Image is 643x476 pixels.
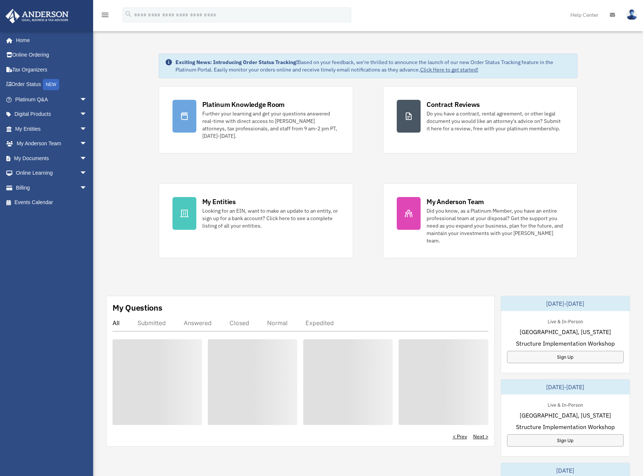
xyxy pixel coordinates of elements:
a: Sign Up [507,351,624,363]
a: Home [5,33,95,48]
a: My Documentsarrow_drop_down [5,151,98,166]
div: Platinum Knowledge Room [202,100,285,109]
div: Further your learning and get your questions answered real-time with direct access to [PERSON_NAM... [202,110,339,140]
a: Click Here to get started! [420,66,478,73]
div: All [113,319,120,327]
a: Sign Up [507,434,624,447]
div: Live & In-Person [542,400,589,408]
a: Contract Reviews Do you have a contract, rental agreement, or other legal document you would like... [383,86,577,153]
div: My Questions [113,302,162,313]
span: arrow_drop_down [80,166,95,181]
span: arrow_drop_down [80,180,95,196]
i: menu [101,10,110,19]
a: Online Learningarrow_drop_down [5,166,98,181]
div: Normal [267,319,288,327]
a: Online Ordering [5,48,98,63]
span: arrow_drop_down [80,121,95,137]
div: NEW [43,79,59,90]
div: My Anderson Team [427,197,484,206]
a: < Prev [453,433,467,440]
a: Events Calendar [5,195,98,210]
div: Looking for an EIN, want to make an update to an entity, or sign up for a bank account? Click her... [202,207,339,229]
div: [DATE]-[DATE] [501,380,630,394]
a: My Entities Looking for an EIN, want to make an update to an entity, or sign up for a bank accoun... [159,183,353,258]
a: My Anderson Team Did you know, as a Platinum Member, you have an entire professional team at your... [383,183,577,258]
span: arrow_drop_down [80,92,95,107]
a: My Anderson Teamarrow_drop_down [5,136,98,151]
a: Order StatusNEW [5,77,98,92]
img: Anderson Advisors Platinum Portal [3,9,71,23]
i: search [124,10,133,18]
a: Digital Productsarrow_drop_down [5,107,98,122]
a: menu [101,13,110,19]
strong: Exciting News: Introducing Order Status Tracking! [175,59,298,66]
span: arrow_drop_down [80,151,95,166]
a: My Entitiesarrow_drop_down [5,121,98,136]
div: Live & In-Person [542,317,589,325]
div: Based on your feedback, we're thrilled to announce the launch of our new Order Status Tracking fe... [175,58,571,73]
a: Tax Organizers [5,62,98,77]
a: Platinum Q&Aarrow_drop_down [5,92,98,107]
a: Next > [473,433,488,440]
span: arrow_drop_down [80,107,95,122]
a: Platinum Knowledge Room Further your learning and get your questions answered real-time with dire... [159,86,353,153]
span: Structure Implementation Workshop [516,422,615,431]
div: Closed [229,319,249,327]
span: [GEOGRAPHIC_DATA], [US_STATE] [520,327,611,336]
div: Expedited [305,319,334,327]
div: Do you have a contract, rental agreement, or other legal document you would like an attorney's ad... [427,110,564,132]
span: Structure Implementation Workshop [516,339,615,348]
div: Answered [184,319,212,327]
a: Billingarrow_drop_down [5,180,98,195]
img: User Pic [626,9,637,20]
div: Submitted [137,319,166,327]
span: arrow_drop_down [80,136,95,152]
div: Contract Reviews [427,100,480,109]
div: Did you know, as a Platinum Member, you have an entire professional team at your disposal? Get th... [427,207,564,244]
span: [GEOGRAPHIC_DATA], [US_STATE] [520,411,611,420]
div: [DATE]-[DATE] [501,296,630,311]
div: My Entities [202,197,236,206]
